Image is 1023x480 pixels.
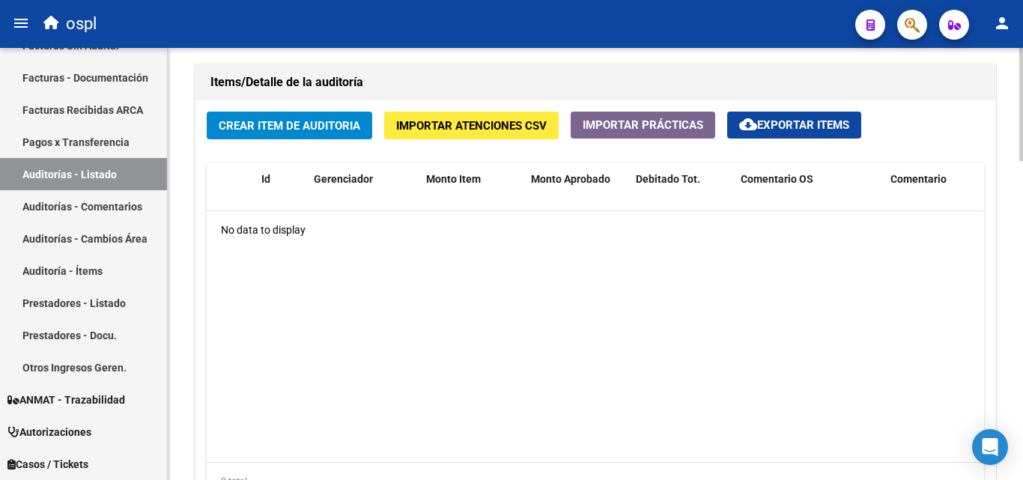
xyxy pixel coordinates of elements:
button: Crear Item de Auditoria [207,112,372,139]
div: Open Intercom Messenger [972,429,1008,465]
datatable-header-cell: Debitado Tot. [630,163,735,229]
span: Id [261,173,270,185]
datatable-header-cell: Monto Aprobado [525,163,630,229]
datatable-header-cell: Gerenciador [308,163,420,229]
span: Monto Item [426,173,481,185]
span: Importar Prácticas [583,118,703,132]
datatable-header-cell: Monto Item [420,163,525,229]
button: Exportar Items [727,112,861,139]
span: Crear Item de Auditoria [219,119,360,133]
span: Comentario [890,173,947,185]
datatable-header-cell: Id [255,163,308,229]
h1: Items/Detalle de la auditoría [210,70,980,94]
span: Monto Aprobado [531,173,610,185]
span: Exportar Items [739,118,849,132]
span: Comentario OS [741,173,813,185]
datatable-header-cell: Comentario OS [735,163,884,229]
mat-icon: menu [12,14,30,32]
mat-icon: cloud_download [739,115,757,133]
span: ospl [66,7,97,40]
div: No data to display [207,211,984,249]
mat-icon: person [993,14,1011,32]
span: Importar Atenciones CSV [396,119,547,133]
button: Importar Atenciones CSV [384,112,559,139]
span: Casos / Tickets [7,456,88,473]
span: ANMAT - Trazabilidad [7,392,125,408]
span: Debitado Tot. [636,173,700,185]
span: Gerenciador [314,173,373,185]
span: Autorizaciones [7,424,91,440]
button: Importar Prácticas [571,112,715,139]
